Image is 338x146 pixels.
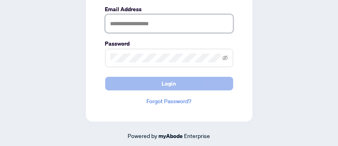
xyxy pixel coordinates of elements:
[128,132,158,139] span: Powered by
[222,55,228,61] span: eye-invisible
[184,132,210,139] span: Enterprise
[105,5,233,14] label: Email Address
[105,77,233,90] button: Login
[159,132,183,140] a: myAbode
[105,97,233,106] a: Forgot Password?
[162,77,176,90] span: Login
[105,39,233,48] label: Password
